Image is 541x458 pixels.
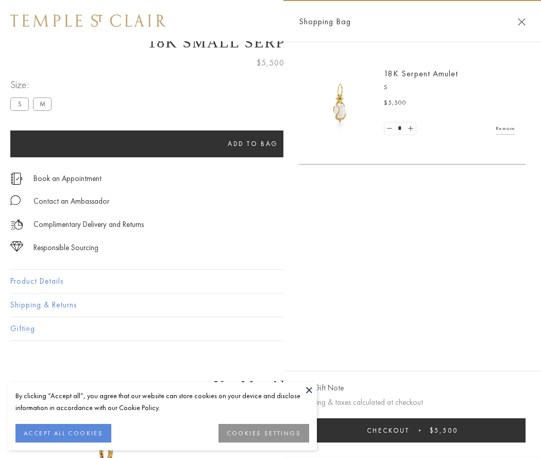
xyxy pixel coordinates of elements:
label: M [33,97,52,110]
a: Set quantity to 0 [384,122,395,135]
span: Checkout [367,426,410,435]
h1: 18K Small Serpent Amulet [10,34,531,51]
h3: You May Also Like [26,378,515,394]
button: Product Details [10,270,531,293]
button: Gifting [10,317,531,340]
img: icon_delivery.svg [10,218,23,231]
button: Add to bag [10,130,496,157]
button: Checkout $5,500 [299,418,526,443]
p: S [384,83,515,93]
img: icon_appointment.svg [10,173,23,185]
span: Shopping Bag [299,15,351,28]
button: Add Gift Note [299,382,344,395]
span: $5,500 [257,56,284,70]
div: By clicking “Accept all”, you agree that our website can store cookies on your device and disclos... [15,390,309,414]
a: Remove [496,123,515,134]
div: Contact an Ambassador [33,195,109,208]
span: Size: [10,76,56,93]
a: 18K Serpent Amulet [384,68,458,79]
a: Book an Appointment [33,173,102,184]
div: Responsible Sourcing [33,241,98,254]
button: COOKIES SETTINGS [218,424,309,443]
img: Temple St. Clair [10,14,166,27]
label: S [10,97,29,110]
span: Add to bag [228,139,278,148]
p: Shipping & taxes calculated at checkout [299,396,526,409]
button: Shipping & Returns [10,293,531,317]
img: P51836-E11SERPPV [309,72,371,134]
button: ACCEPT ALL COOKIES [15,424,111,443]
a: Set quantity to 2 [405,122,415,135]
button: Close Shopping Bag [518,18,526,26]
img: MessageIcon-01_2.svg [10,195,21,205]
p: Complimentary Delivery and Returns [33,218,144,231]
img: icon_sourcing.svg [10,241,23,252]
span: $5,500 [384,98,407,108]
span: $5,500 [430,426,458,435]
